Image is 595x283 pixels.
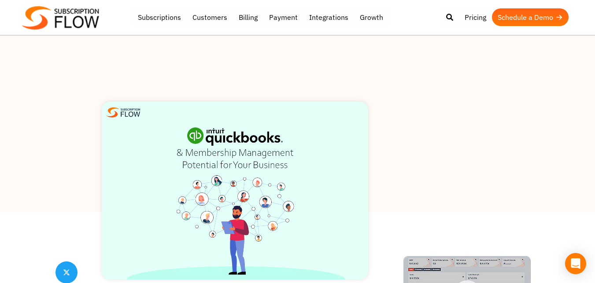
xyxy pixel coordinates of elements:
[263,8,303,26] a: Payment
[354,8,389,26] a: Growth
[565,253,586,274] div: Open Intercom Messenger
[303,8,354,26] a: Integrations
[187,8,233,26] a: Customers
[233,8,263,26] a: Billing
[459,8,492,26] a: Pricing
[492,8,569,26] a: Schedule a Demo
[102,102,368,279] img: QuickBooks membership management
[22,6,99,30] img: Subscriptionflow
[132,8,187,26] a: Subscriptions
